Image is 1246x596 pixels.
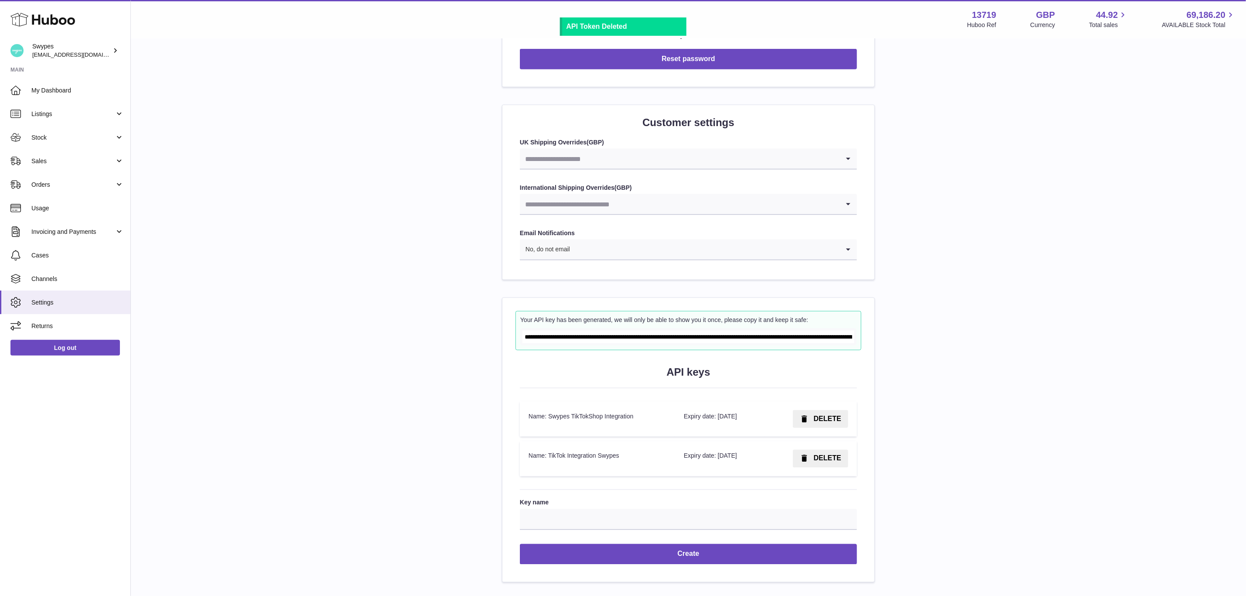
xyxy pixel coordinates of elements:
[589,139,602,146] strong: GBP
[520,240,570,260] span: No, do not email
[675,441,765,476] td: Expiry date: [DATE]
[1162,9,1236,29] a: 69,186.20 AVAILABLE Stock Total
[520,194,857,215] div: Search for option
[32,51,128,58] span: [EMAIL_ADDRESS][DOMAIN_NAME]
[31,86,124,95] span: My Dashboard
[520,138,857,147] label: UK Shipping Overrides
[814,415,841,422] span: DELETE
[31,204,124,212] span: Usage
[520,544,857,565] button: Create
[10,340,120,356] a: Log out
[31,157,115,165] span: Sales
[1036,9,1055,21] strong: GBP
[675,401,765,437] td: Expiry date: [DATE]
[520,116,857,130] h2: Customer settings
[570,240,840,260] input: Search for option
[520,194,840,214] input: Search for option
[31,251,124,260] span: Cases
[520,316,857,324] div: Your API key has been generated, we will only be able to show you it once, please copy it and kee...
[31,134,115,142] span: Stock
[520,184,857,192] label: International Shipping Overrides
[520,499,857,507] label: Key name
[31,322,124,330] span: Returns
[1089,21,1128,29] span: Total sales
[1162,21,1236,29] span: AVAILABLE Stock Total
[614,184,632,191] span: ( )
[617,184,630,191] strong: GBP
[32,42,111,59] div: Swypes
[31,275,124,283] span: Channels
[567,22,682,31] div: API Token Deleted
[520,149,857,170] div: Search for option
[520,365,857,379] h2: API keys
[520,55,857,62] a: Reset password
[520,441,675,476] td: Name: TikTok Integration Swypes
[520,149,840,169] input: Search for option
[1187,9,1226,21] span: 69,186.20
[793,410,848,428] button: DELETE
[10,44,24,57] img: internalAdmin-13719@internal.huboo.com
[31,181,115,189] span: Orders
[520,49,857,69] button: Reset password
[1089,9,1128,29] a: 44.92 Total sales
[1031,21,1055,29] div: Currency
[520,240,857,260] div: Search for option
[520,401,675,437] td: Name: Swypes TikTokShop Integration
[1096,9,1118,21] span: 44.92
[967,21,997,29] div: Huboo Ref
[31,110,115,118] span: Listings
[814,455,841,462] span: DELETE
[972,9,997,21] strong: 13719
[31,228,115,236] span: Invoicing and Payments
[793,450,848,468] button: DELETE
[31,298,124,307] span: Settings
[520,229,857,237] label: Email Notifications
[587,139,604,146] span: ( )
